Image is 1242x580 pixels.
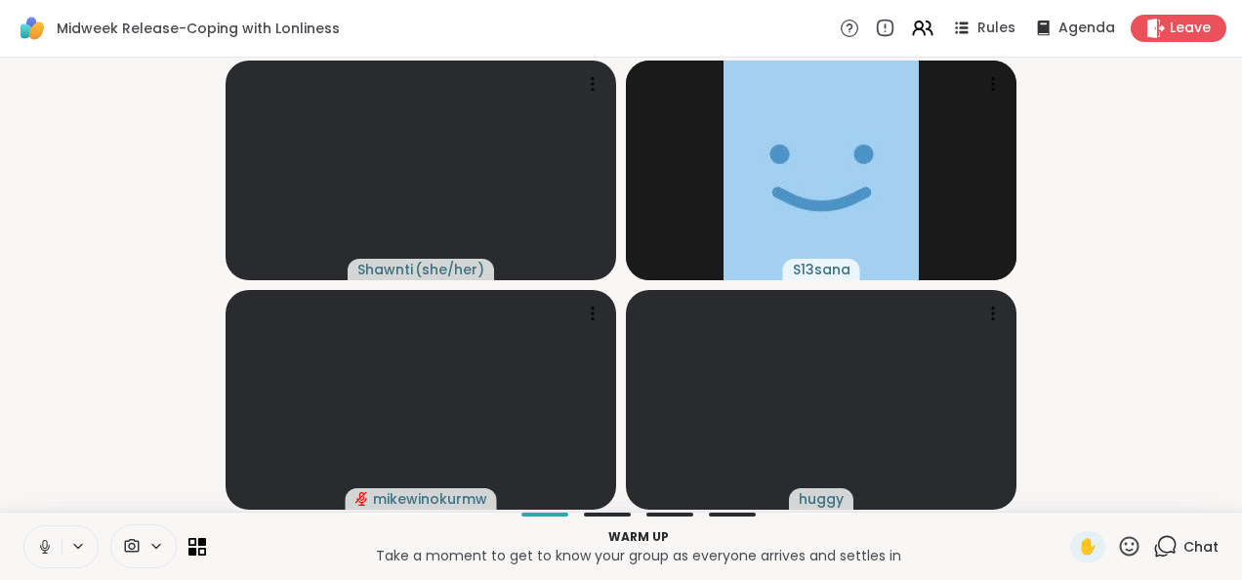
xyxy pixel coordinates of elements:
[1078,535,1097,559] span: ✋
[1170,19,1211,38] span: Leave
[1183,537,1219,557] span: Chat
[355,492,369,506] span: audio-muted
[415,260,484,279] span: ( she/her )
[793,260,850,279] span: S13sana
[218,528,1058,546] p: Warm up
[57,19,340,38] span: Midweek Release-Coping with Lonliness
[16,12,49,45] img: ShareWell Logomark
[373,489,487,509] span: mikewinokurmw
[357,260,413,279] span: Shawnti
[1058,19,1115,38] span: Agenda
[218,546,1058,565] p: Take a moment to get to know your group as everyone arrives and settles in
[799,489,844,509] span: huggy
[724,61,919,280] img: S13sana
[977,19,1015,38] span: Rules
